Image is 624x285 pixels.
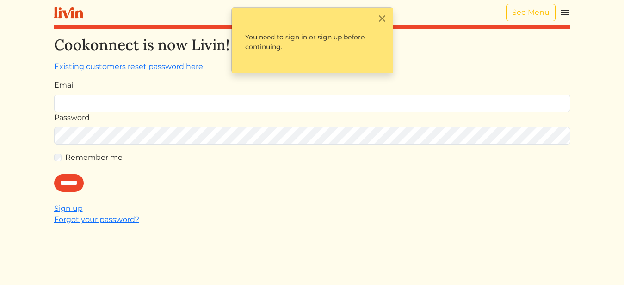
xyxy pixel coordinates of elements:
[54,204,83,213] a: Sign up
[237,25,387,60] p: You need to sign in or sign up before continuing.
[54,112,90,123] label: Password
[54,215,139,224] a: Forgot your password?
[54,80,75,91] label: Email
[54,36,570,54] h2: Cookonnect is now Livin!
[54,62,203,71] a: Existing customers reset password here
[377,13,387,23] button: Close
[65,152,123,163] label: Remember me
[506,4,556,21] a: See Menu
[559,7,570,18] img: menu_hamburger-cb6d353cf0ecd9f46ceae1c99ecbeb4a00e71ca567a856bd81f57e9d8c17bb26.svg
[54,7,83,19] img: livin-logo-a0d97d1a881af30f6274990eb6222085a2533c92bbd1e4f22c21b4f0d0e3210c.svg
